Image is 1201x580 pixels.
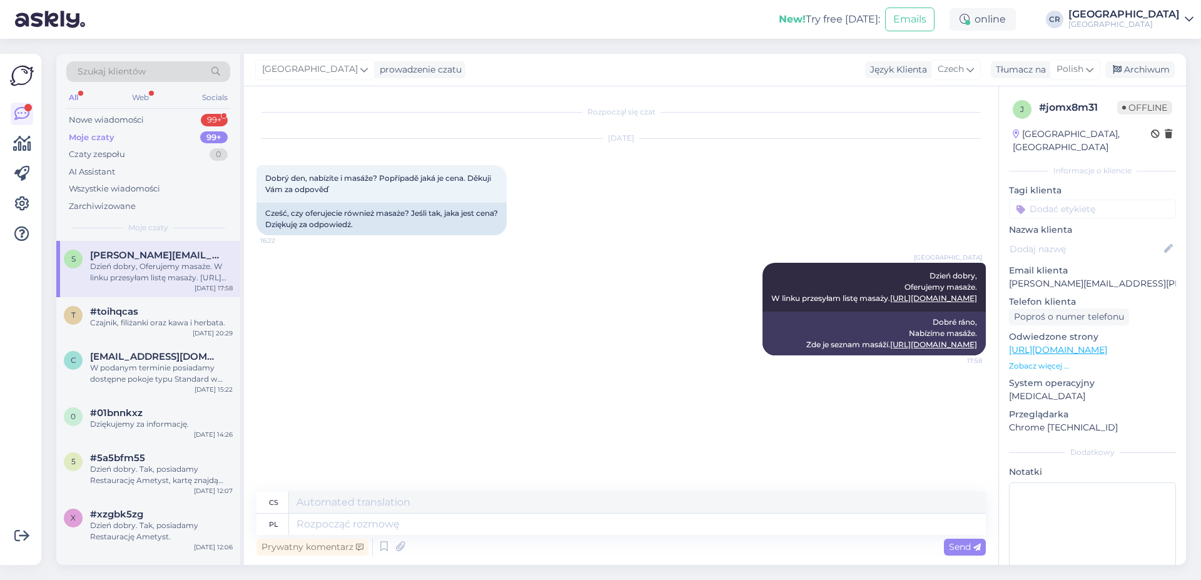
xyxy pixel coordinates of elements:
[129,89,151,106] div: Web
[1046,11,1063,28] div: CR
[194,430,233,439] div: [DATE] 14:26
[1009,330,1176,343] p: Odwiedzone strony
[256,133,986,144] div: [DATE]
[1057,63,1083,76] span: Polish
[69,200,136,213] div: Zarchiwizowane
[1068,9,1193,29] a: [GEOGRAPHIC_DATA][GEOGRAPHIC_DATA]
[200,131,228,144] div: 99+
[1009,447,1176,458] div: Dodatkowy
[71,457,76,466] span: 5
[914,253,982,262] span: [GEOGRAPHIC_DATA]
[90,306,138,317] span: #toihqcas
[201,114,228,126] div: 99+
[375,63,462,76] div: prowadzenie czatu
[128,222,168,233] span: Moje czaty
[779,12,880,27] div: Try free [DATE]:
[1009,360,1176,372] p: Zobacz więcej ...
[1009,165,1176,176] div: Informacje o kliencie
[1009,223,1176,237] p: Nazwa klienta
[262,63,358,76] span: [GEOGRAPHIC_DATA]
[90,452,145,464] span: #5a5bfm55
[1009,184,1176,197] p: Tagi klienta
[269,514,278,535] div: pl
[1020,104,1024,114] span: j
[1010,242,1162,256] input: Dodaj nazwę
[69,148,125,161] div: Czaty zespołu
[90,261,233,283] div: Dzień dobry, Oferujemy masaże. W linku przesyłam listę masaży. [URL][DOMAIN_NAME]
[935,356,982,365] span: 17:58
[78,65,146,78] span: Szukaj klientów
[90,509,143,520] span: #xzgbk5zg
[1013,128,1151,154] div: [GEOGRAPHIC_DATA], [GEOGRAPHIC_DATA]
[71,355,76,365] span: c
[1009,295,1176,308] p: Telefon klienta
[210,148,228,161] div: 0
[1117,101,1172,114] span: Offline
[1009,277,1176,290] p: [PERSON_NAME][EMAIL_ADDRESS][PERSON_NAME][DOMAIN_NAME]
[90,407,143,419] span: #01bnnkxz
[991,63,1046,76] div: Tłumacz na
[1009,466,1176,479] p: Notatki
[890,293,977,303] a: [URL][DOMAIN_NAME]
[890,340,977,349] a: [URL][DOMAIN_NAME]
[256,203,507,235] div: Cześć, czy oferujecie również masaże? Jeśli tak, jaka jest cena? Dziękuję za odpowiedź.
[90,464,233,486] div: Dzień dobry. Tak, posiadamy Restaurację Ametyst, kartę znajdą Państwo na Naszej stronie interneto...
[193,328,233,338] div: [DATE] 20:29
[950,8,1016,31] div: online
[1009,377,1176,390] p: System operacyjny
[265,173,493,194] span: Dobrý den, nabízíte i masáže? Popřípadě jaká je cena. Děkuji Vám za odpověď
[195,385,233,394] div: [DATE] 15:22
[71,513,76,522] span: x
[779,13,806,25] b: New!
[90,419,233,430] div: Dziękujemy za informację.
[71,412,76,421] span: 0
[1009,344,1107,355] a: [URL][DOMAIN_NAME]
[865,63,927,76] div: Język Klienta
[1068,19,1180,29] div: [GEOGRAPHIC_DATA]
[1039,100,1117,115] div: # jomx8m31
[1105,61,1175,78] div: Archiwum
[194,486,233,496] div: [DATE] 12:07
[1009,200,1176,218] input: Dodać etykietę
[949,541,981,552] span: Send
[90,520,233,542] div: Dzień dobry. Tak, posiadamy Restaurację Ametyst.
[194,542,233,552] div: [DATE] 12:06
[69,183,160,195] div: Wszystkie wiadomości
[195,283,233,293] div: [DATE] 17:58
[69,166,115,178] div: AI Assistant
[71,254,76,263] span: s
[90,362,233,385] div: W podanym terminie posiadamy dostępne pokoje typu Standard w budynku Ametyst. Koszt ze śniadaniem...
[256,539,368,556] div: Prywatny komentarz
[71,310,76,320] span: t
[1009,308,1129,325] div: Poproś o numer telefonu
[1009,390,1176,403] p: [MEDICAL_DATA]
[256,106,986,118] div: Rozpoczął się czat
[269,492,278,513] div: cs
[1009,421,1176,434] p: Chrome [TECHNICAL_ID]
[1009,264,1176,277] p: Email klienta
[90,351,220,362] span: cifkamartin@seznam.cz
[66,89,81,106] div: All
[260,236,307,245] span: 16:22
[90,317,233,328] div: Czajnik, filiżanki oraz kawa i herbata.
[763,312,986,355] div: Dobré ráno, Nabízíme masáže. Zde je seznam masáží.
[885,8,935,31] button: Emails
[10,64,34,88] img: Askly Logo
[200,89,230,106] div: Socials
[938,63,964,76] span: Czech
[69,131,114,144] div: Moje czaty
[69,114,144,126] div: Nowe wiadomości
[1009,408,1176,421] p: Przeglądarka
[1068,9,1180,19] div: [GEOGRAPHIC_DATA]
[90,250,220,261] span: slanina.coufalova@seznam.cz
